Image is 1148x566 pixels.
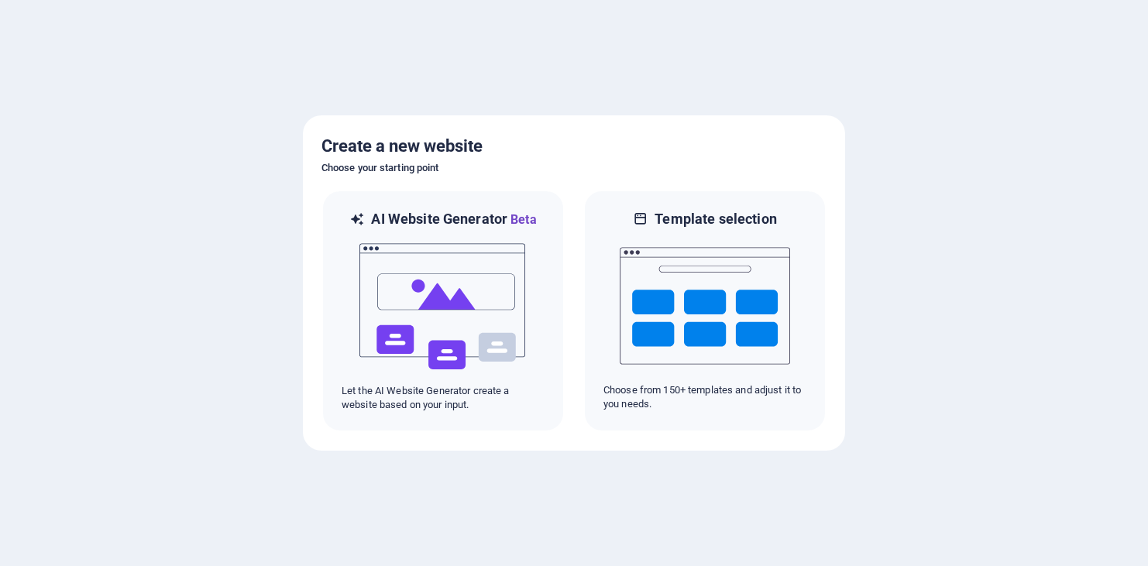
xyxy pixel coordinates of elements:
div: Template selectionChoose from 150+ templates and adjust it to you needs. [583,190,827,432]
div: AI Website GeneratorBetaaiLet the AI Website Generator create a website based on your input. [321,190,565,432]
h6: Template selection [655,210,776,228]
p: Choose from 150+ templates and adjust it to you needs. [603,383,806,411]
span: Beta [507,212,537,227]
p: Let the AI Website Generator create a website based on your input. [342,384,545,412]
h6: Choose your starting point [321,159,827,177]
img: ai [358,229,528,384]
h5: Create a new website [321,134,827,159]
h6: AI Website Generator [371,210,536,229]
